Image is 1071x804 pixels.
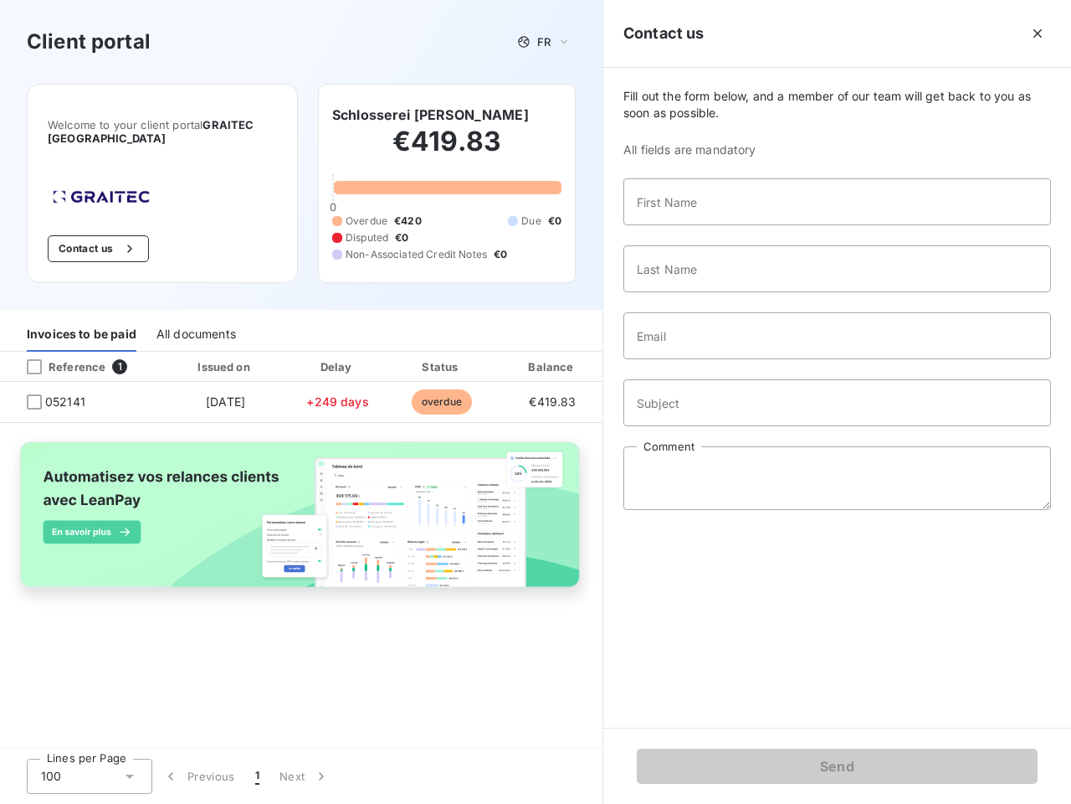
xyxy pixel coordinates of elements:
button: Send [637,749,1038,784]
span: €0 [494,247,507,262]
span: €0 [395,230,408,245]
span: 0 [330,200,336,214]
span: €0 [548,214,561,229]
span: 1 [255,768,259,785]
span: 052141 [45,394,85,410]
span: FR [537,35,551,49]
input: placeholder [623,312,1051,359]
span: Welcome to your client portal [48,118,277,145]
input: placeholder [623,245,1051,292]
span: All fields are mandatory [623,142,1051,158]
span: Fill out the form below, and a member of our team will get back to you as soon as possible. [623,88,1051,121]
div: Issued on [167,358,283,375]
span: Disputed [346,230,388,245]
h3: Client portal [27,27,151,57]
button: Contact us [48,235,149,262]
div: Invoices to be paid [27,317,136,352]
button: 1 [245,759,269,794]
span: Non-Associated Credit Notes [346,247,487,262]
span: €419.83 [529,394,576,409]
button: Previous [152,759,245,794]
input: placeholder [623,178,1051,225]
div: Balance [498,358,607,375]
div: Reference [13,359,105,374]
span: 1 [112,359,127,374]
span: overdue [412,389,472,415]
img: Company logo [48,185,155,209]
span: Overdue [346,214,387,229]
div: Delay [290,358,386,375]
img: banner [7,433,596,612]
h2: €419.83 [332,125,561,175]
span: €420 [394,214,422,229]
button: Next [269,759,340,794]
span: Due [521,214,541,229]
span: GRAITEC [GEOGRAPHIC_DATA] [48,118,254,145]
h6: Schlosserei [PERSON_NAME] [332,105,529,125]
div: All documents [156,317,236,352]
h5: Contact us [623,22,705,45]
span: +249 days [306,394,368,409]
input: placeholder [623,379,1051,426]
div: Status [392,358,491,375]
span: 100 [41,768,61,785]
span: [DATE] [206,394,245,409]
